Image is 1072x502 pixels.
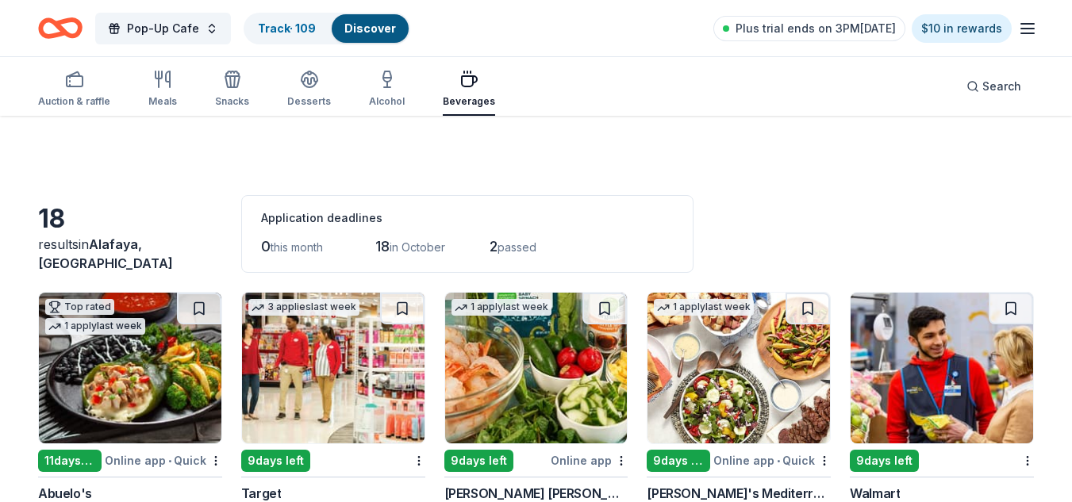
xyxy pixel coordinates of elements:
[954,71,1034,102] button: Search
[271,240,323,254] span: this month
[982,77,1021,96] span: Search
[713,16,905,41] a: Plus trial ends on 3PM[DATE]
[244,13,410,44] button: Track· 109Discover
[148,63,177,116] button: Meals
[369,63,405,116] button: Alcohol
[490,238,498,255] span: 2
[258,21,316,35] a: Track· 109
[38,236,173,271] span: Alafaya, [GEOGRAPHIC_DATA]
[713,450,831,470] div: Online app Quick
[850,450,919,472] div: 9 days left
[45,318,145,335] div: 1 apply last week
[45,299,114,315] div: Top rated
[38,10,83,47] a: Home
[390,240,445,254] span: in October
[38,235,222,273] div: results
[777,454,780,467] span: •
[287,95,331,108] div: Desserts
[369,95,405,108] div: Alcohol
[445,293,628,443] img: Image for Harris Teeter
[912,14,1012,43] a: $10 in rewards
[498,240,536,254] span: passed
[261,238,271,255] span: 0
[148,95,177,108] div: Meals
[38,450,102,472] div: 11 days left
[241,450,310,472] div: 9 days left
[127,19,199,38] span: Pop-Up Cafe
[444,450,513,472] div: 9 days left
[443,63,495,116] button: Beverages
[38,95,110,108] div: Auction & raffle
[39,293,221,443] img: Image for Abuelo's
[261,209,674,228] div: Application deadlines
[287,63,331,116] button: Desserts
[736,19,896,38] span: Plus trial ends on 3PM[DATE]
[443,95,495,108] div: Beverages
[654,299,754,316] div: 1 apply last week
[38,203,222,235] div: 18
[215,63,249,116] button: Snacks
[38,63,110,116] button: Auction & raffle
[851,293,1033,443] img: Image for Walmart
[215,95,249,108] div: Snacks
[242,293,425,443] img: Image for Target
[168,454,171,467] span: •
[647,450,710,472] div: 9 days left
[551,450,628,470] div: Online app
[344,21,396,35] a: Discover
[95,13,231,44] button: Pop-Up Cafe
[248,299,359,316] div: 3 applies last week
[105,450,222,470] div: Online app Quick
[375,238,390,255] span: 18
[451,299,551,316] div: 1 apply last week
[647,293,830,443] img: Image for Taziki's Mediterranean Cafe
[38,236,173,271] span: in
